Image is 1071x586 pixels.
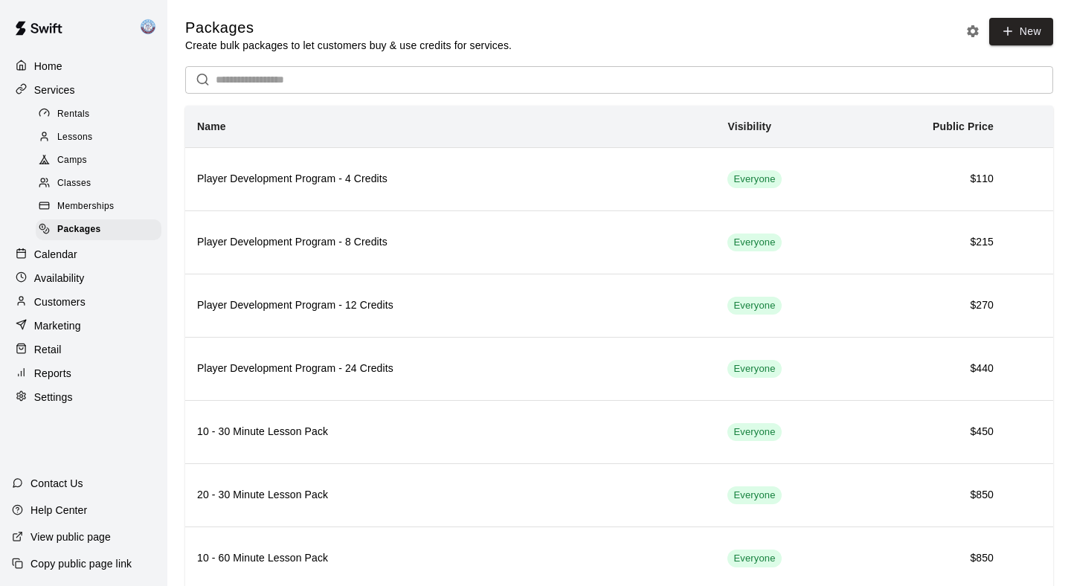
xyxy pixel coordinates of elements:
p: Customers [34,294,86,309]
span: Everyone [727,299,781,313]
p: Contact Us [30,476,83,491]
div: This service is visible to all of your customers [727,170,781,188]
p: Home [34,59,62,74]
a: Packages [36,219,167,242]
span: Memberships [57,199,114,214]
div: Packages [36,219,161,240]
h6: Player Development Program - 24 Credits [197,361,704,377]
p: Retail [34,342,62,357]
h6: $215 [866,234,994,251]
div: This service is visible to all of your customers [727,423,781,441]
h6: $850 [866,487,994,503]
h6: $440 [866,361,994,377]
div: Camps [36,150,161,171]
a: Settings [12,386,155,408]
span: Everyone [727,425,781,439]
a: Reports [12,362,155,384]
a: Rentals [36,103,167,126]
b: Name [197,120,226,132]
div: This service is visible to all of your customers [727,360,781,378]
a: Customers [12,291,155,313]
a: Availability [12,267,155,289]
div: Rentals [36,104,161,125]
a: Lessons [36,126,167,149]
p: Marketing [34,318,81,333]
div: Bryan Henry [136,12,167,42]
p: Copy public page link [30,556,132,571]
a: Memberships [36,196,167,219]
span: Everyone [727,362,781,376]
a: Camps [36,149,167,173]
span: Everyone [727,173,781,187]
a: Marketing [12,315,155,337]
p: Services [34,83,75,97]
a: Retail [12,338,155,361]
div: This service is visible to all of your customers [727,550,781,567]
p: Create bulk packages to let customers buy & use credits for services. [185,38,512,53]
b: Public Price [933,120,994,132]
span: Everyone [727,236,781,250]
div: Memberships [36,196,161,217]
h6: $850 [866,550,994,567]
span: Everyone [727,489,781,503]
span: Classes [57,176,91,191]
h6: Player Development Program - 12 Credits [197,297,704,314]
span: Rentals [57,107,90,122]
p: Settings [34,390,73,405]
div: This service is visible to all of your customers [727,486,781,504]
h6: $450 [866,424,994,440]
h6: Player Development Program - 4 Credits [197,171,704,187]
div: Lessons [36,127,161,148]
img: Bryan Henry [139,18,157,36]
p: View public page [30,529,111,544]
div: This service is visible to all of your customers [727,234,781,251]
h6: 20 - 30 Minute Lesson Pack [197,487,704,503]
h6: Player Development Program - 8 Credits [197,234,704,251]
p: Reports [34,366,71,381]
span: Lessons [57,130,93,145]
h6: 10 - 60 Minute Lesson Pack [197,550,704,567]
span: Packages [57,222,101,237]
p: Calendar [34,247,77,262]
div: This service is visible to all of your customers [727,297,781,315]
div: Classes [36,173,161,194]
h5: Packages [185,18,512,38]
span: Everyone [727,552,781,566]
a: Calendar [12,243,155,265]
a: Classes [36,173,167,196]
h6: $110 [866,171,994,187]
h6: 10 - 30 Minute Lesson Pack [197,424,704,440]
h6: $270 [866,297,994,314]
a: Services [12,79,155,101]
p: Availability [34,271,85,286]
span: Camps [57,153,87,168]
a: New [989,18,1053,45]
p: Help Center [30,503,87,518]
b: Visibility [727,120,771,132]
button: Packages settings [962,20,984,42]
a: Home [12,55,155,77]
